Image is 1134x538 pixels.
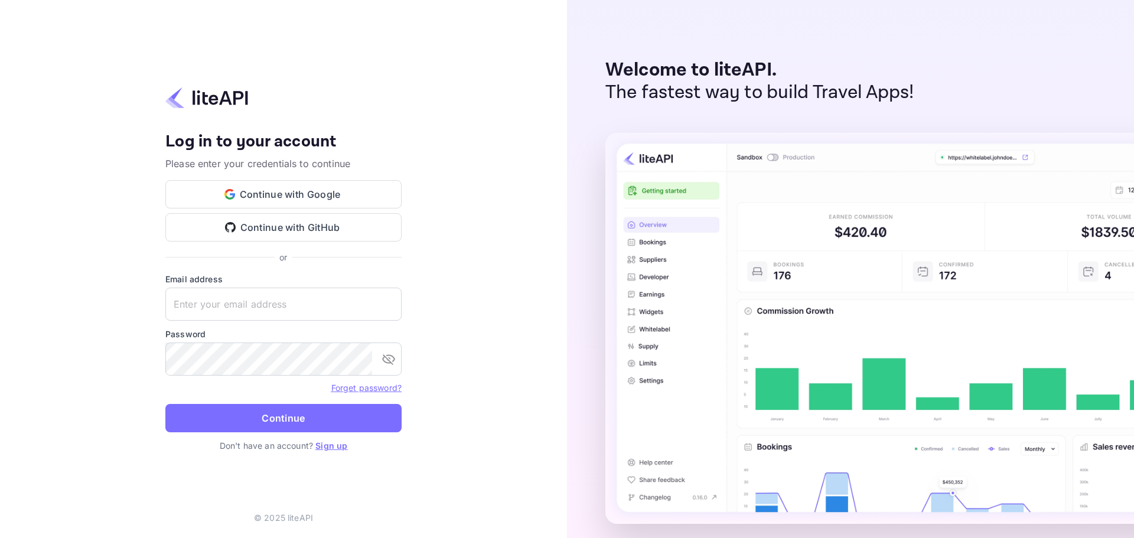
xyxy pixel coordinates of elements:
[165,180,402,208] button: Continue with Google
[165,86,248,109] img: liteapi
[605,81,914,104] p: The fastest way to build Travel Apps!
[331,382,402,393] a: Forget password?
[331,383,402,393] a: Forget password?
[165,328,402,340] label: Password
[165,404,402,432] button: Continue
[165,156,402,171] p: Please enter your credentials to continue
[165,439,402,452] p: Don't have an account?
[165,288,402,321] input: Enter your email address
[605,59,914,81] p: Welcome to liteAPI.
[279,251,287,263] p: or
[315,441,347,451] a: Sign up
[377,347,400,371] button: toggle password visibility
[165,132,402,152] h4: Log in to your account
[165,213,402,242] button: Continue with GitHub
[165,273,402,285] label: Email address
[254,511,313,524] p: © 2025 liteAPI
